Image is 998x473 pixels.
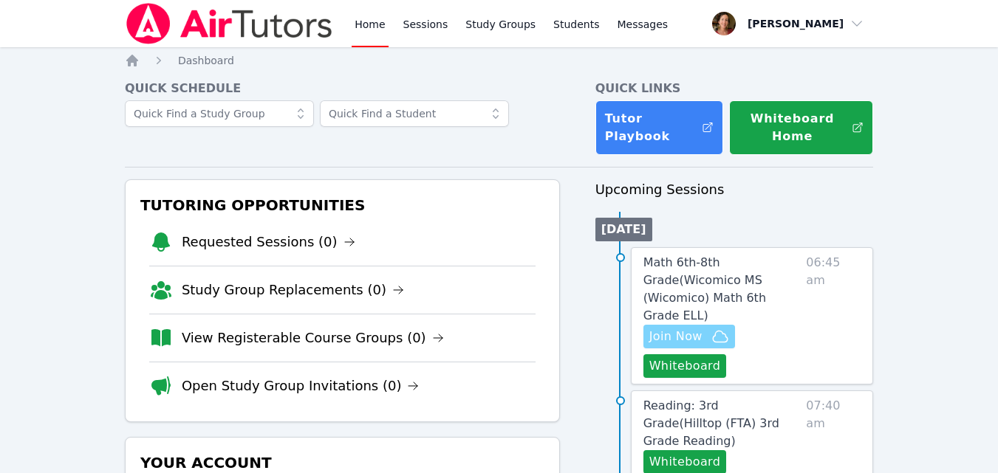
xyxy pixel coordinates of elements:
[178,53,234,68] a: Dashboard
[595,218,652,241] li: [DATE]
[643,255,766,322] span: Math 6th-8th Grade ( Wicomico MS (Wicomico) Math 6th Grade ELL )
[182,232,355,252] a: Requested Sessions (0)
[125,53,873,68] nav: Breadcrumb
[729,100,873,155] button: Whiteboard Home
[182,328,444,348] a: View Registerable Course Groups (0)
[806,254,861,378] span: 06:45 am
[643,354,727,378] button: Whiteboard
[618,17,669,32] span: Messages
[643,254,801,325] a: Math 6th-8th Grade(Wicomico MS (Wicomico) Math 6th Grade ELL)
[137,192,547,218] h3: Tutoring Opportunities
[182,376,420,396] a: Open Study Group Invitations (0)
[649,328,703,345] span: Join Now
[643,397,801,450] a: Reading: 3rd Grade(Hilltop (FTA) 3rd Grade Reading)
[125,80,560,97] h4: Quick Schedule
[595,100,724,155] a: Tutor Playbook
[125,3,334,44] img: Air Tutors
[182,280,404,300] a: Study Group Replacements (0)
[643,325,735,348] button: Join Now
[125,100,314,127] input: Quick Find a Study Group
[178,55,234,66] span: Dashboard
[595,80,874,97] h4: Quick Links
[643,398,779,448] span: Reading: 3rd Grade ( Hilltop (FTA) 3rd Grade Reading )
[595,179,874,200] h3: Upcoming Sessions
[320,100,509,127] input: Quick Find a Student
